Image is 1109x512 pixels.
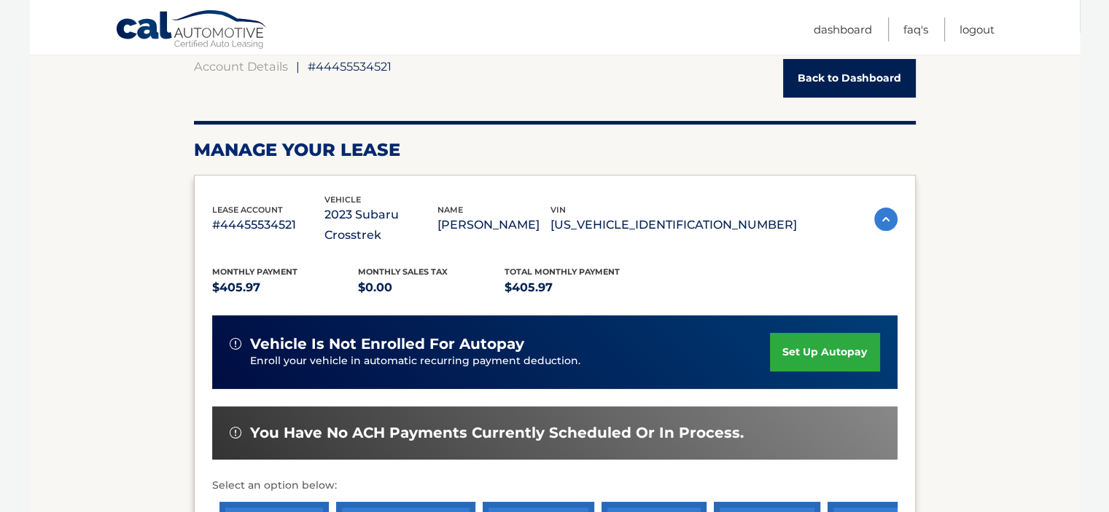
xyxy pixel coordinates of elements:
[874,208,898,231] img: accordion-active.svg
[212,267,297,277] span: Monthly Payment
[550,205,566,215] span: vin
[230,338,241,350] img: alert-white.svg
[250,424,744,442] span: You have no ACH payments currently scheduled or in process.
[212,277,359,298] p: $405.97
[194,139,916,161] h2: Manage Your Lease
[770,333,879,371] a: set up autopay
[358,277,505,298] p: $0.00
[194,59,288,74] a: Account Details
[903,17,928,42] a: FAQ's
[960,17,995,42] a: Logout
[250,353,771,369] p: Enroll your vehicle in automatic recurring payment deduction.
[505,267,620,277] span: Total Monthly Payment
[250,335,524,353] span: vehicle is not enrolled for autopay
[115,9,268,52] a: Cal Automotive
[308,59,392,74] span: #44455534521
[783,59,916,98] a: Back to Dashboard
[505,277,651,298] p: $405.97
[212,477,898,495] p: Select an option below:
[814,17,872,42] a: Dashboard
[212,205,283,215] span: lease account
[296,59,300,74] span: |
[324,205,437,245] p: 2023 Subaru Crosstrek
[437,205,463,215] span: name
[324,194,361,205] span: vehicle
[358,267,448,277] span: Monthly sales Tax
[212,215,325,235] p: #44455534521
[437,215,550,235] p: [PERSON_NAME]
[230,427,241,438] img: alert-white.svg
[550,215,797,235] p: [US_VEHICLE_IDENTIFICATION_NUMBER]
